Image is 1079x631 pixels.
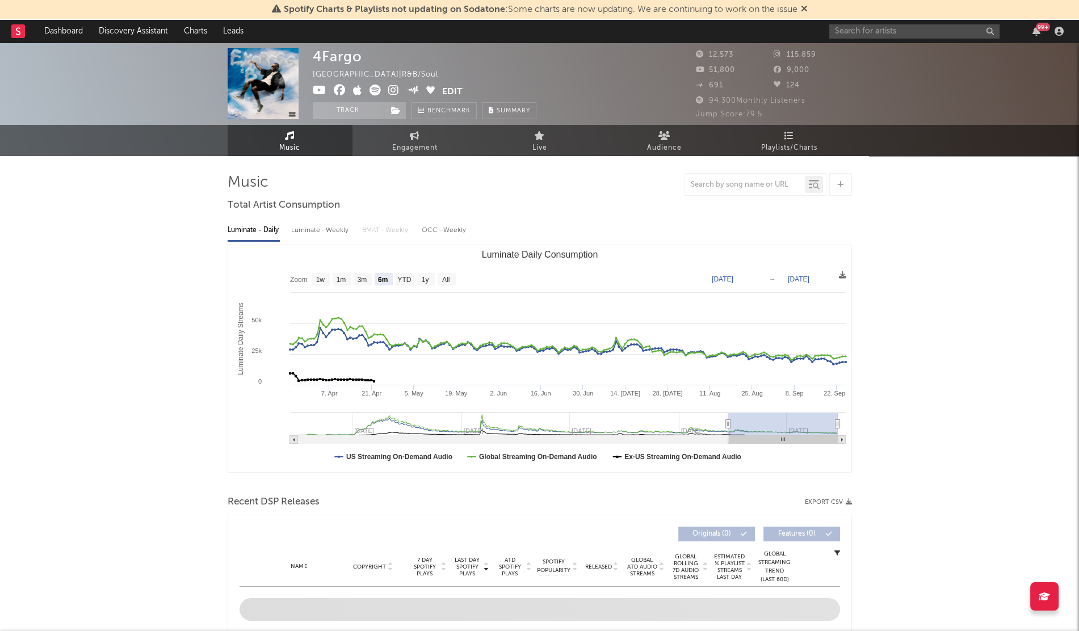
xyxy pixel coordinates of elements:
[530,390,551,397] text: 16. Jun
[237,302,245,375] text: Luminate Daily Streams
[774,82,800,89] span: 124
[785,390,803,397] text: 8. Sep
[290,276,308,284] text: Zoom
[761,141,817,155] span: Playlists/Charts
[251,317,262,323] text: 50k
[824,390,845,397] text: 22. Sep
[774,66,809,74] span: 9,000
[352,125,477,156] a: Engagement
[585,563,612,570] span: Released
[176,20,215,43] a: Charts
[412,102,477,119] a: Benchmark
[377,276,387,284] text: 6m
[741,390,762,397] text: 25. Aug
[537,558,570,575] span: Spotify Popularity
[321,390,337,397] text: 7. Apr
[91,20,176,43] a: Discovery Assistant
[652,390,682,397] text: 28. [DATE]
[284,5,505,14] span: Spotify Charts & Playlists not updating on Sodatone
[478,453,597,461] text: Global Streaming On-Demand Audio
[497,108,530,114] span: Summary
[404,390,423,397] text: 5. May
[685,180,805,190] input: Search by song name or URL
[228,495,320,509] span: Recent DSP Releases
[805,499,852,506] button: Export CSV
[1032,27,1040,36] button: 99+
[686,531,738,537] span: Originals ( 0 )
[362,390,381,397] text: 21. Apr
[482,102,536,119] button: Summary
[696,51,733,58] span: 12,573
[678,527,755,541] button: Originals(0)
[696,97,805,104] span: 94,300 Monthly Listeners
[336,276,346,284] text: 1m
[696,82,723,89] span: 691
[610,390,640,397] text: 14. [DATE]
[445,390,468,397] text: 19. May
[251,347,262,354] text: 25k
[313,48,362,65] div: 4Fargo
[427,104,471,118] span: Benchmark
[763,527,840,541] button: Features(0)
[421,276,429,284] text: 1y
[647,141,682,155] span: Audience
[627,557,658,577] span: Global ATD Audio Streams
[699,390,720,397] text: 11. Aug
[284,5,797,14] span: : Some charts are now updating. We are continuing to work on the issue
[771,531,823,537] span: Features ( 0 )
[495,557,525,577] span: ATD Spotify Plays
[801,5,808,14] span: Dismiss
[624,453,741,461] text: Ex-US Streaming On-Demand Audio
[228,221,280,240] div: Luminate - Daily
[602,125,727,156] a: Audience
[670,553,702,580] span: Global Rolling 7D Audio Streams
[36,20,91,43] a: Dashboard
[442,85,463,99] button: Edit
[774,51,816,58] span: 115,859
[696,111,762,118] span: Jump Score: 79.5
[481,250,598,259] text: Luminate Daily Consumption
[346,453,452,461] text: US Streaming On-Demand Audio
[410,557,440,577] span: 7 Day Spotify Plays
[316,276,325,284] text: 1w
[758,550,792,584] div: Global Streaming Trend (Last 60D)
[573,390,593,397] text: 30. Jun
[313,102,384,119] button: Track
[442,276,449,284] text: All
[279,141,300,155] span: Music
[477,125,602,156] a: Live
[727,125,852,156] a: Playlists/Charts
[397,276,411,284] text: YTD
[714,553,745,580] span: Estimated % Playlist Streams Last Day
[452,557,482,577] span: Last Day Spotify Plays
[258,378,261,385] text: 0
[696,66,735,74] span: 51,800
[788,275,809,283] text: [DATE]
[228,245,851,472] svg: Luminate Daily Consumption
[215,20,251,43] a: Leads
[228,125,352,156] a: Music
[422,221,467,240] div: OCC - Weekly
[357,276,367,284] text: 3m
[353,563,386,570] span: Copyright
[712,275,733,283] text: [DATE]
[532,141,547,155] span: Live
[769,275,776,283] text: →
[1036,23,1050,31] div: 99 +
[490,390,507,397] text: 2. Jun
[829,24,1000,39] input: Search for artists
[228,199,340,212] span: Total Artist Consumption
[262,562,337,571] div: Name
[291,221,351,240] div: Luminate - Weekly
[313,68,451,82] div: [GEOGRAPHIC_DATA] | R&B/Soul
[392,141,438,155] span: Engagement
